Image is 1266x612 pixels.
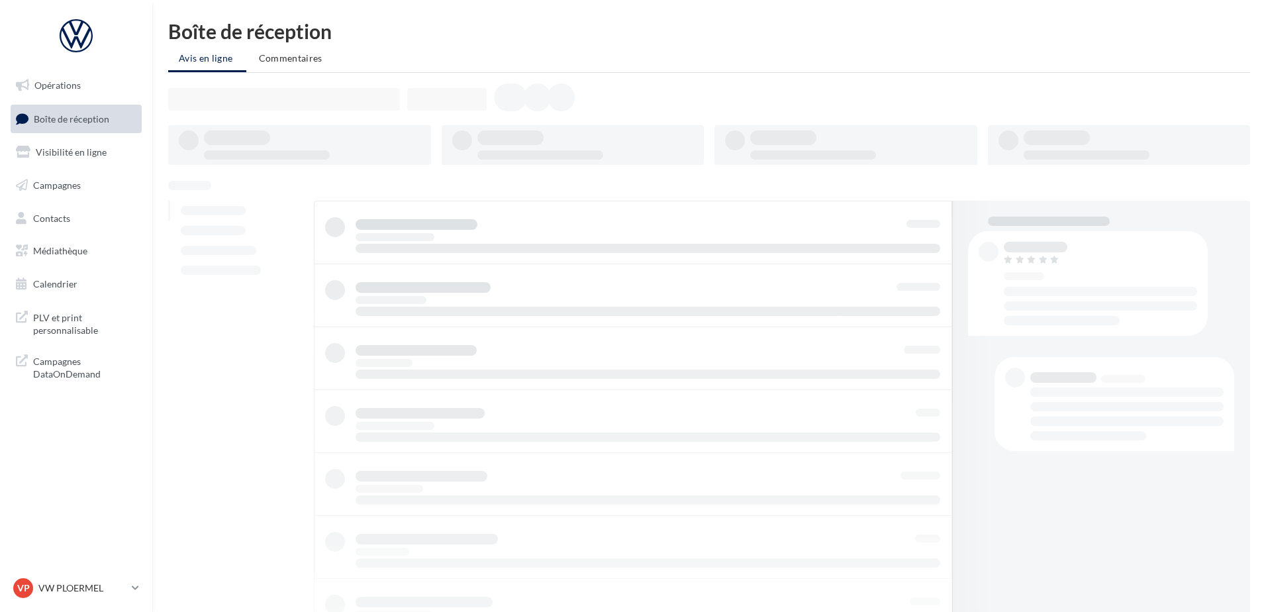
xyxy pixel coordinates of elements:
[34,79,81,91] span: Opérations
[8,172,144,199] a: Campagnes
[17,582,30,595] span: VP
[33,352,136,381] span: Campagnes DataOnDemand
[38,582,126,595] p: VW PLOERMEL
[33,179,81,191] span: Campagnes
[36,146,107,158] span: Visibilité en ligne
[33,278,77,289] span: Calendrier
[8,270,144,298] a: Calendrier
[8,205,144,232] a: Contacts
[8,237,144,265] a: Médiathèque
[8,347,144,386] a: Campagnes DataOnDemand
[168,21,1250,41] div: Boîte de réception
[34,113,109,124] span: Boîte de réception
[8,303,144,342] a: PLV et print personnalisable
[8,72,144,99] a: Opérations
[33,309,136,337] span: PLV et print personnalisable
[33,212,70,223] span: Contacts
[259,52,322,64] span: Commentaires
[33,245,87,256] span: Médiathèque
[8,105,144,133] a: Boîte de réception
[8,138,144,166] a: Visibilité en ligne
[11,576,142,601] a: VP VW PLOERMEL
